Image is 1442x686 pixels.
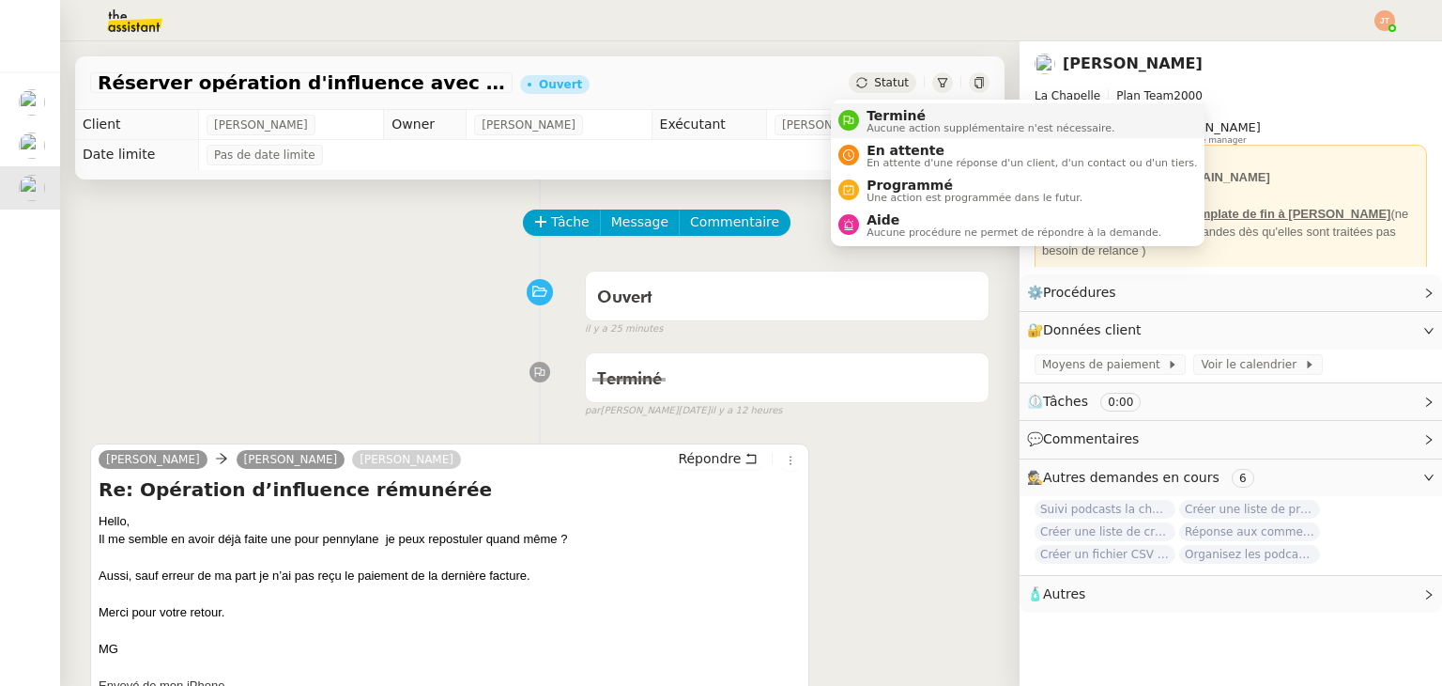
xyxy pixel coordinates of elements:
[867,227,1161,238] span: Aucune procédure ne permet de répondre à la demande.
[1035,54,1055,74] img: users%2F37wbV9IbQuXMU0UH0ngzBXzaEe12%2Favatar%2Fcba66ece-c48a-48c8-9897-a2adc1834457
[585,403,601,419] span: par
[1020,576,1442,613] div: 🧴Autres
[1027,282,1125,304] span: ⚙️
[237,451,345,468] a: [PERSON_NAME]
[1020,421,1442,458] div: 💬Commentaires
[1043,285,1116,300] span: Procédures
[1042,205,1419,260] div: ne pas hésiter à clôturer les demandes dès qu'elles sont traitées pas besoin de relance )
[867,178,1082,193] span: Programmé
[867,158,1197,168] span: En attente d'une réponse d'un client, d'un contact ou d'un tiers.
[1179,545,1320,564] span: Organisez les podcasts hebdomadaires
[1043,431,1139,446] span: Commentaires
[1020,460,1442,496] div: 🕵️Autres demandes en cours 6
[1116,89,1174,102] span: Plan Team
[1020,383,1442,420] div: ⏲️Tâches 0:00
[214,116,308,134] span: [PERSON_NAME]
[1043,394,1088,409] span: Tâches
[19,133,45,159] img: users%2FC9SBsJ0duuaSgpQFj5LgoEX8n0o2%2Favatar%2Fec9d51b8-9413-4189-adfb-7be4d8c96a3c
[867,123,1114,133] span: Aucune action supplémentaire n'est nécessaire.
[1043,322,1142,337] span: Données client
[75,110,199,140] td: Client
[1035,522,1175,541] span: Créer une liste de créateurs LinkedIn
[1179,500,1320,519] span: Créer une liste de profils Linkedin
[1063,55,1203,72] a: [PERSON_NAME]
[867,143,1197,158] span: En attente
[690,211,779,233] span: Commentaire
[551,211,590,233] span: Tâche
[1027,470,1262,485] span: 🕵️
[214,146,315,164] span: Pas de date limite
[1100,393,1141,412] nz-tag: 0:00
[782,116,913,134] span: [PERSON_NAME][DATE]
[585,321,664,337] span: il y a 25 minutes
[611,211,668,233] span: Message
[99,640,801,659] div: MG
[1020,274,1442,311] div: ⚙️Procédures
[678,449,741,468] span: Répondre
[1159,120,1261,145] app-user-label: Knowledge manager
[597,289,652,306] span: Ouvert
[1020,312,1442,349] div: 🔐Données client
[1201,355,1303,374] span: Voir le calendrier
[679,210,790,236] button: Commentaire
[1042,355,1167,374] span: Moyens de paiement
[352,451,461,468] a: [PERSON_NAME]
[867,108,1114,123] span: Terminé
[384,110,467,140] td: Owner
[1035,89,1100,102] span: La Chapelle
[1390,207,1394,221] u: (
[482,116,575,134] span: [PERSON_NAME]
[99,451,207,468] a: [PERSON_NAME]
[99,476,801,503] h4: Re: Opération d’influence rémunérée
[1174,89,1203,102] span: 2000
[19,89,45,116] img: users%2FC9SBsJ0duuaSgpQFj5LgoEX8n0o2%2Favatar%2Fec9d51b8-9413-4189-adfb-7be4d8c96a3c
[98,73,505,92] span: Réserver opération d'influence avec [PERSON_NAME]
[75,140,199,170] td: Date limite
[1043,586,1085,601] span: Autres
[1042,207,1390,221] u: ❌ Ne jamais envoyer de template de fin à [PERSON_NAME]
[867,212,1161,227] span: Aide
[1232,469,1254,488] nz-tag: 6
[19,175,45,201] img: users%2F37wbV9IbQuXMU0UH0ngzBXzaEe12%2Favatar%2Fcba66ece-c48a-48c8-9897-a2adc1834457
[671,448,764,469] button: Répondre
[1035,500,1175,519] span: Suivi podcasts la chapelle radio [DATE]
[99,567,801,585] div: Aussi, sauf erreur de ma part je n’ai pas reçu le paiement de la dernière facture.
[597,371,662,388] span: Terminé
[99,603,801,622] div: Merci pour votre retour.
[585,403,783,419] small: [PERSON_NAME][DATE]
[523,210,601,236] button: Tâche
[1035,545,1175,564] span: Créer un fichier CSV unique
[1027,431,1147,446] span: 💬
[1042,168,1419,187] div: 📮
[600,210,680,236] button: Message
[1043,470,1220,485] span: Autres demandes en cours
[652,110,766,140] td: Exécutant
[1027,586,1085,601] span: 🧴
[710,403,782,419] span: il y a 12 heures
[99,530,801,549] div: Il me semble en avoir déjà faite une pour pennylane je peux repostuler quand même ?
[1159,120,1261,134] span: [PERSON_NAME]
[1027,394,1157,409] span: ⏲️
[1027,320,1149,341] span: 🔐
[867,193,1082,203] span: Une action est programmée dans le futur.
[539,79,582,90] div: Ouvert
[874,76,909,89] span: Statut
[1374,10,1395,31] img: svg
[1179,522,1320,541] span: Réponse aux commentaires avec [URL] - [DATE]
